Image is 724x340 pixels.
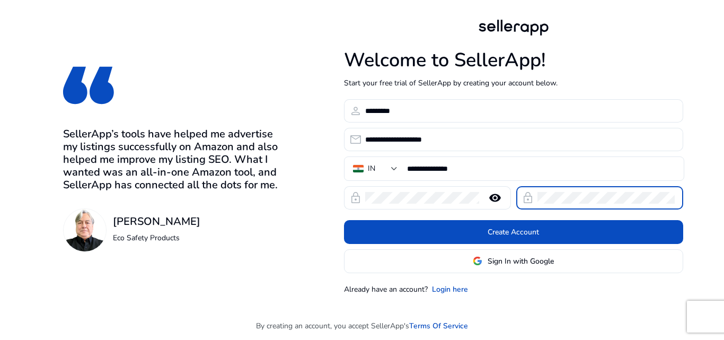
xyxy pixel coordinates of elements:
span: person [349,104,362,117]
h1: Welcome to SellerApp! [344,49,683,72]
span: lock [349,191,362,204]
button: Sign In with Google [344,249,683,273]
p: Already have an account? [344,284,428,295]
button: Create Account [344,220,683,244]
mat-icon: remove_red_eye [482,191,508,204]
p: Eco Safety Products [113,232,200,243]
span: Sign In with Google [488,256,554,267]
span: Create Account [488,226,539,238]
p: Start your free trial of SellerApp by creating your account below. [344,77,683,89]
h3: [PERSON_NAME] [113,215,200,228]
a: Login here [432,284,468,295]
span: lock [522,191,534,204]
span: email [349,133,362,146]
div: IN [368,163,375,175]
a: Terms Of Service [409,320,468,332]
h3: SellerApp’s tools have helped me advertise my listings successfully on Amazon and also helped me ... [63,128,289,191]
img: google-logo.svg [473,256,482,266]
